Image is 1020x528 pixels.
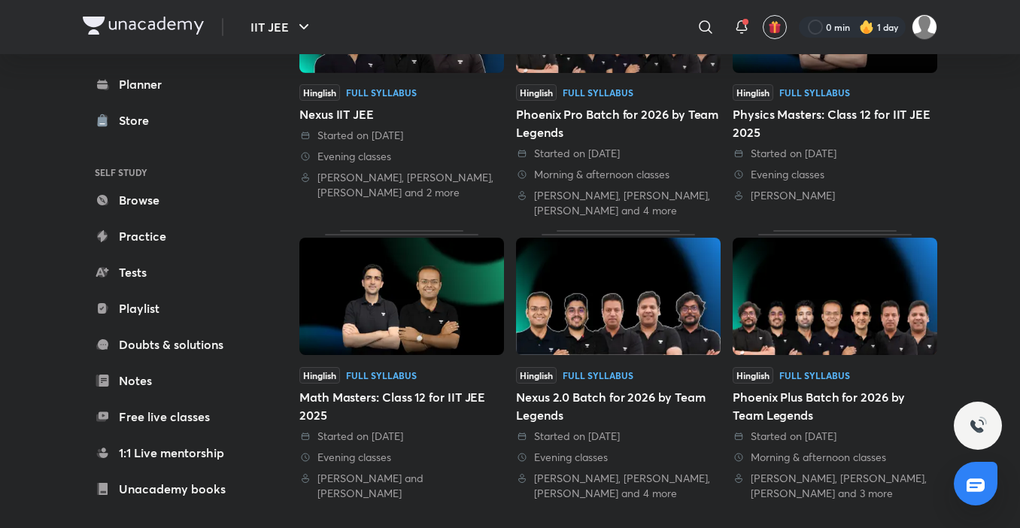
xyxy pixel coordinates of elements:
div: Vineet Loomba, Brijesh Jindal, Pankaj Singh and 4 more [516,471,721,501]
a: 1:1 Live mentorship [83,438,257,468]
div: Evening classes [733,167,937,182]
a: ThumbnailHinglishFull SyllabusMath Masters: Class 12 for IIT JEE 2025 Started on [DATE] Evening c... [299,230,504,500]
div: Morning & afternoon classes [516,167,721,182]
div: Evening classes [516,450,721,465]
div: Started on 10 Jun 2025 [733,429,937,444]
a: Practice [83,221,257,251]
div: Full Syllabus [779,371,850,380]
div: Store [119,111,158,129]
div: Full Syllabus [563,371,633,380]
div: Physics Masters: Class 12 for IIT JEE 2025 [733,105,937,141]
span: Hinglish [733,84,773,101]
a: Notes [83,366,257,396]
div: Nexus 2.0 Batch for 2026 by Team Legends [516,388,721,424]
span: Hinglish [299,367,340,384]
button: avatar [763,15,787,39]
a: Unacademy books [83,474,257,504]
div: Full Syllabus [346,88,417,97]
a: Browse [83,185,257,215]
a: Company Logo [83,17,204,38]
a: Tests [83,257,257,287]
a: ThumbnailHinglishFull SyllabusPhoenix Plus Batch for 2026 by Team Legends Started on [DATE] Morni... [733,230,937,500]
button: IIT JEE [241,12,322,42]
div: Vineet Loomba, Brijesh Jindal, Pankaj Singh and 3 more [733,471,937,501]
div: Full Syllabus [779,88,850,97]
div: Vineet Loomba, Arvind Kalia, Mohit Saarim Ryan and 2 more [299,170,504,200]
div: Evening classes [299,149,504,164]
div: Phoenix Plus Batch for 2026 by Team Legends [733,388,937,424]
div: Started on 18 Mar 2025 [299,128,504,143]
img: Thumbnail [299,238,504,355]
img: avatar [768,20,782,34]
a: Planner [83,69,257,99]
a: ThumbnailHinglishFull SyllabusNexus 2.0 Batch for 2026 by Team Legends Started on [DATE] Evening ... [516,230,721,500]
div: Started on 26 May 2025 [516,146,721,161]
div: Full Syllabus [563,88,633,97]
span: Hinglish [299,84,340,101]
img: Thumbnail [516,238,721,355]
span: Hinglish [733,367,773,384]
div: Nexus IIT JEE [299,105,504,123]
div: Vineet Loomba and Arvind Kalia [299,471,504,501]
img: Thumbnail [733,238,937,355]
img: streak [859,20,874,35]
a: Playlist [83,293,257,323]
a: Free live classes [83,402,257,432]
img: kanish kumar [912,14,937,40]
div: Started on 8 May 2025 [516,429,721,444]
div: Math Masters: Class 12 for IIT JEE 2025 [299,388,504,424]
img: Company Logo [83,17,204,35]
a: Doubts & solutions [83,329,257,360]
div: Started on 1 May 2024 [299,429,504,444]
div: Full Syllabus [346,371,417,380]
img: ttu [969,417,987,435]
div: Evening classes [299,450,504,465]
h6: SELF STUDY [83,159,257,185]
div: Pankaj Singh [733,188,937,203]
div: Phoenix Pro Batch for 2026 by Team Legends [516,105,721,141]
span: Hinglish [516,84,557,101]
a: Store [83,105,257,135]
span: Hinglish [516,367,557,384]
div: Morning & afternoon classes [733,450,937,465]
div: Started on 15 Apr 2024 [733,146,937,161]
div: Vineet Loomba, Brijesh Jindal, Pankaj Singh and 4 more [516,188,721,218]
